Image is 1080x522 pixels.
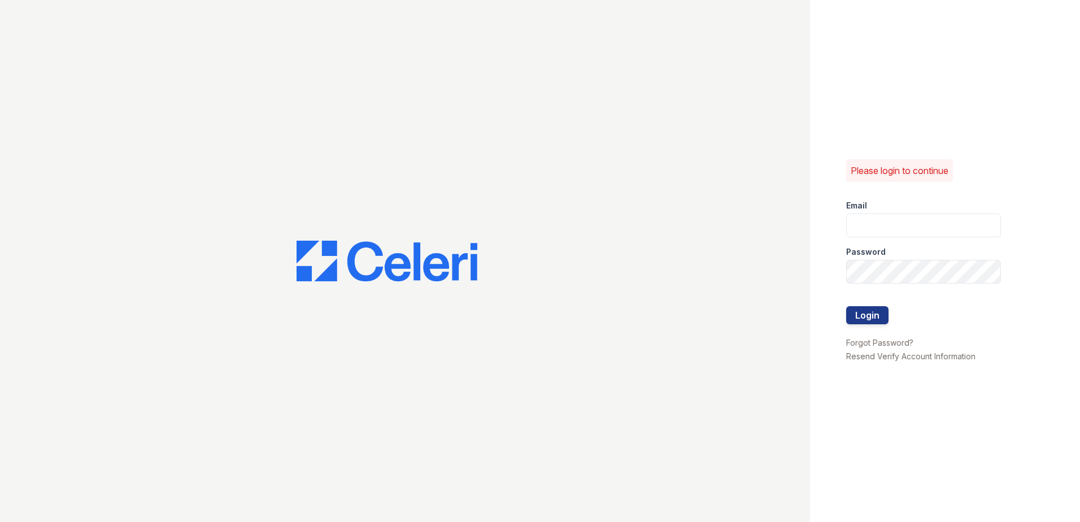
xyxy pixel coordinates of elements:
label: Email [846,200,867,211]
a: Resend Verify Account Information [846,351,976,361]
a: Forgot Password? [846,338,913,347]
p: Please login to continue [851,164,948,177]
button: Login [846,306,889,324]
label: Password [846,246,886,258]
img: CE_Logo_Blue-a8612792a0a2168367f1c8372b55b34899dd931a85d93a1a3d3e32e68fde9ad4.png [297,241,477,281]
